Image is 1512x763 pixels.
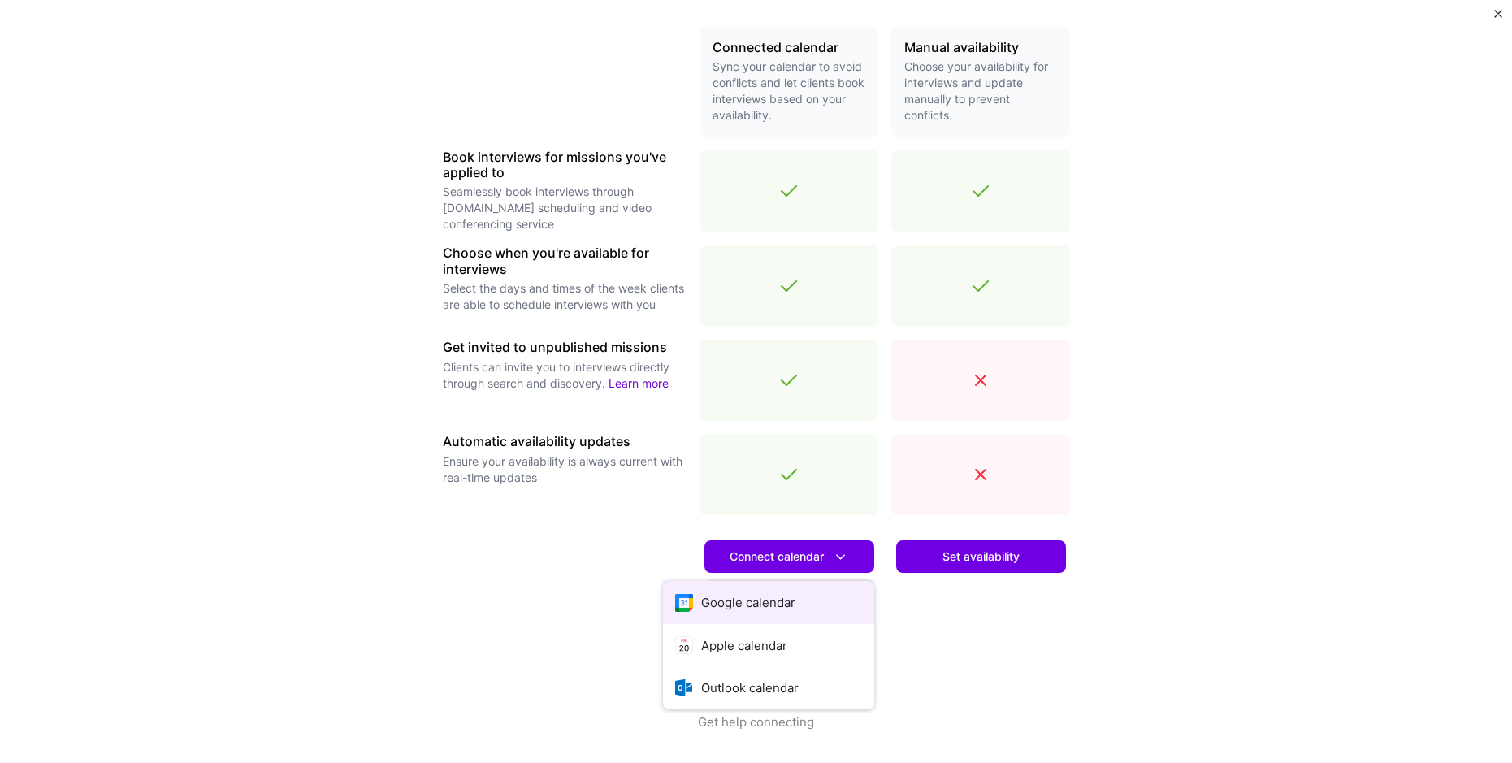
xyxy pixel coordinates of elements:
p: Sync your calendar to avoid conflicts and let clients book interviews based on your availability. [713,59,865,124]
h3: Connected calendar [713,40,865,55]
h3: Get invited to unpublished missions [443,340,687,355]
p: Seamlessly book interviews through [DOMAIN_NAME] scheduling and video conferencing service [443,184,687,232]
h3: Automatic availability updates [443,434,687,449]
span: Connect calendar [730,548,849,566]
p: Choose your availability for interviews and update manually to prevent conflicts. [904,59,1057,124]
button: Connect calendar [704,540,874,573]
button: Google calendar [663,581,874,624]
button: Outlook calendar [663,666,874,709]
span: Set availability [942,548,1020,565]
h3: Book interviews for missions you've applied to [443,150,687,180]
i: icon OutlookCalendar [675,678,694,697]
i: icon Google [675,593,694,612]
a: Learn more [704,579,874,612]
h3: Manual availability [904,40,1057,55]
a: Learn more [609,376,669,390]
button: Close [1494,10,1502,27]
h3: Choose when you're available for interviews [443,245,687,276]
button: Set availability [896,540,1066,573]
button: Get help connecting [698,713,814,763]
button: Apple calendar [663,624,874,667]
p: Select the days and times of the week clients are able to schedule interviews with you [443,280,687,313]
p: Ensure your availability is always current with real-time updates [443,453,687,486]
i: icon AppleCalendar [675,636,694,655]
p: Clients can invite you to interviews directly through search and discovery. [443,359,687,392]
i: icon DownArrowWhite [832,548,849,566]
